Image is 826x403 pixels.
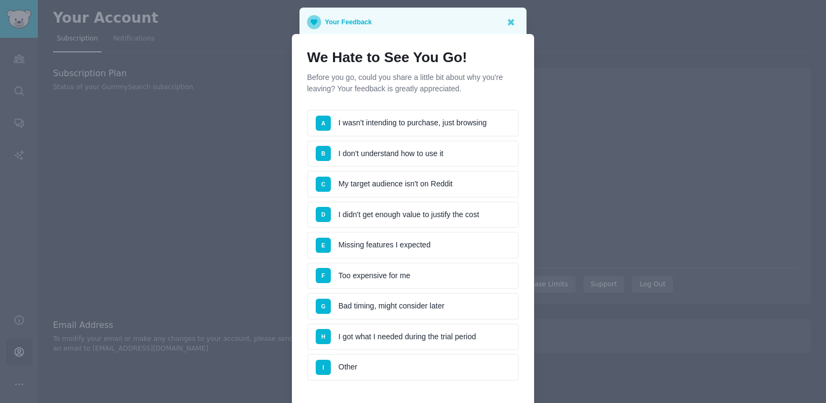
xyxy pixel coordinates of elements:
[321,181,325,187] span: C
[323,364,324,371] span: I
[321,242,325,248] span: E
[321,211,325,218] span: D
[321,150,325,157] span: B
[307,49,519,66] h1: We Hate to See You Go!
[322,272,325,279] span: F
[325,15,372,29] p: Your Feedback
[321,303,325,310] span: G
[321,120,325,126] span: A
[321,333,325,340] span: H
[307,72,519,95] p: Before you go, could you share a little bit about why you're leaving? Your feedback is greatly ap...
